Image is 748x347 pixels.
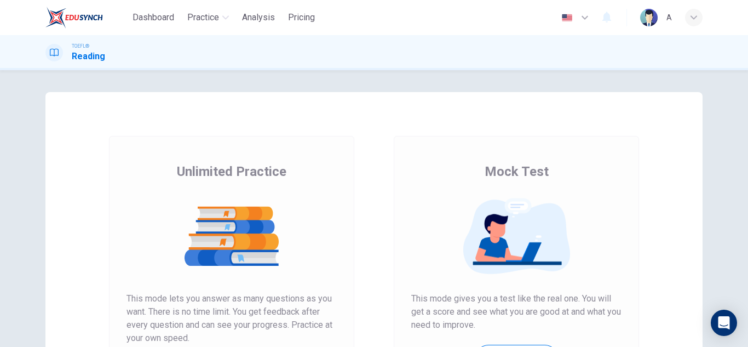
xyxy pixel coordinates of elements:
span: TOEFL® [72,42,89,50]
img: Profile picture [640,9,658,26]
span: This mode lets you answer as many questions as you want. There is no time limit. You get feedback... [126,292,337,345]
span: Analysis [242,11,275,24]
div: A [666,11,672,24]
button: Dashboard [128,8,179,27]
span: Unlimited Practice [177,163,286,180]
span: This mode gives you a test like the real one. You will get a score and see what you are good at a... [411,292,622,332]
a: EduSynch logo [45,7,128,29]
span: Dashboard [133,11,174,24]
div: Open Intercom Messenger [711,310,737,336]
button: Pricing [284,8,319,27]
span: Pricing [288,11,315,24]
span: Practice [187,11,219,24]
button: Practice [183,8,233,27]
h1: Reading [72,50,105,63]
span: Mock Test [485,163,549,180]
img: EduSynch logo [45,7,103,29]
img: en [560,14,574,22]
button: Analysis [238,8,279,27]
